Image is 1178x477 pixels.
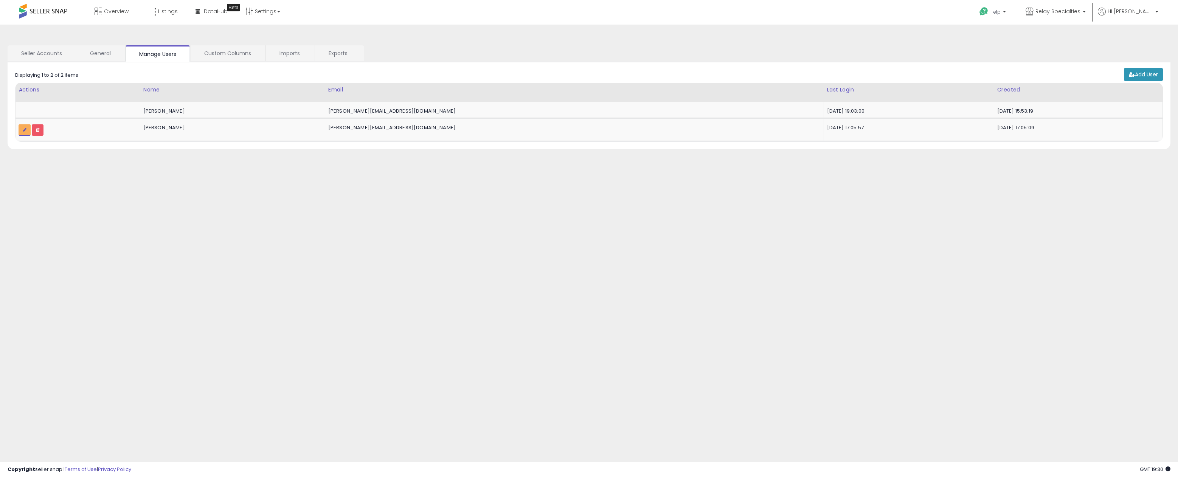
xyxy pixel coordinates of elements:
[158,8,178,15] span: Listings
[328,124,818,131] div: [PERSON_NAME][EMAIL_ADDRESS][DOMAIN_NAME]
[1124,68,1163,81] a: Add User
[266,45,314,61] a: Imports
[827,124,988,131] div: [DATE] 17:05:57
[1098,8,1158,25] a: Hi [PERSON_NAME]
[827,108,988,115] div: [DATE] 19:03:00
[979,7,989,16] i: Get Help
[8,45,76,61] a: Seller Accounts
[143,124,319,131] div: [PERSON_NAME]
[227,4,240,11] div: Tooltip anchor
[191,45,265,61] a: Custom Columns
[328,86,821,94] div: Email
[204,8,228,15] span: DataHub
[997,86,1159,94] div: Created
[143,108,319,115] div: [PERSON_NAME]
[990,9,1001,15] span: Help
[997,108,1157,115] div: [DATE] 15:53:19
[973,1,1013,25] a: Help
[19,86,137,94] div: Actions
[1035,8,1080,15] span: Relay Specialties
[76,45,124,61] a: General
[126,45,190,62] a: Manage Users
[104,8,129,15] span: Overview
[997,124,1157,131] div: [DATE] 17:05:09
[15,72,78,79] div: Displaying 1 to 2 of 2 items
[315,45,363,61] a: Exports
[328,108,818,115] div: [PERSON_NAME][EMAIL_ADDRESS][DOMAIN_NAME]
[143,86,322,94] div: Name
[1108,8,1153,15] span: Hi [PERSON_NAME]
[827,86,991,94] div: Last Login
